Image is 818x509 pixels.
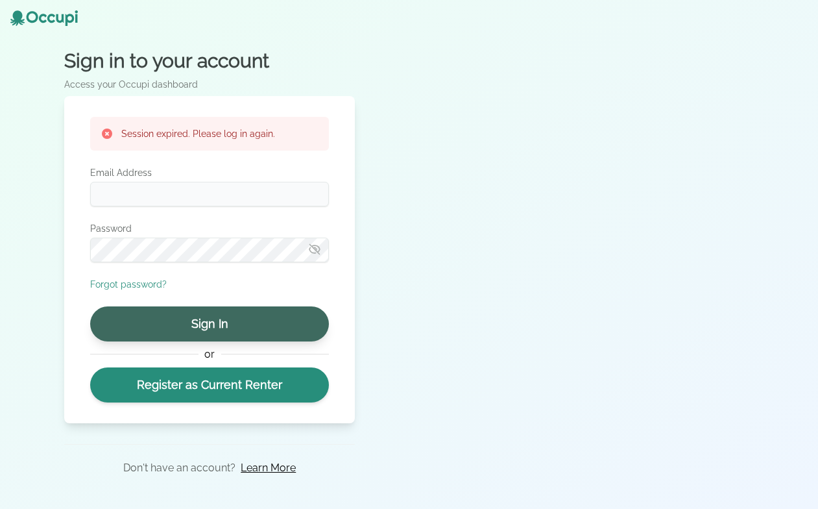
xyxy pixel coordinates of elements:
p: Access your Occupi dashboard [64,78,355,91]
h2: Sign in to your account [64,49,355,73]
button: Forgot password? [90,278,167,291]
a: Learn More [241,460,296,476]
h3: Session expired. Please log in again. [121,127,275,140]
label: Password [90,222,329,235]
a: Register as Current Renter [90,367,329,403]
span: or [198,347,221,362]
label: Email Address [90,166,329,179]
button: Sign In [90,306,329,341]
p: Don't have an account? [123,460,235,476]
